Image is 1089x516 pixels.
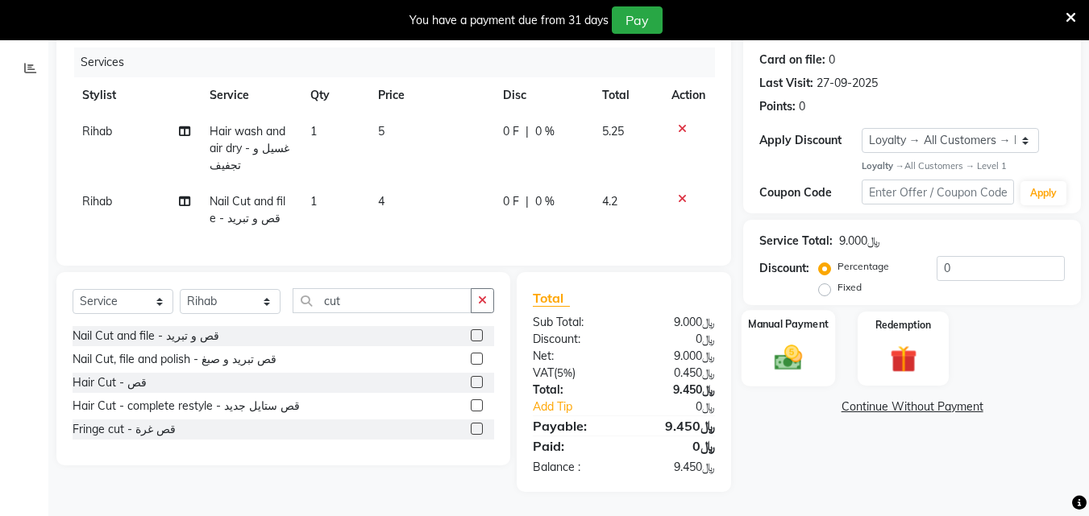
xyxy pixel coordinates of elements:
[73,77,200,114] th: Stylist
[817,75,878,92] div: 27-09-2025
[759,98,796,115] div: Points:
[521,365,624,382] div: ( )
[73,374,147,391] div: Hair Cut - قص
[624,365,727,382] div: ﷼0.450
[521,398,641,415] a: Add Tip
[74,47,727,77] div: Services
[533,365,554,380] span: VAT
[521,436,624,456] div: Paid:
[862,180,1014,204] input: Enter Offer / Coupon Code
[521,459,624,476] div: Balance :
[662,77,715,114] th: Action
[82,124,112,138] span: Rihab
[875,318,931,332] label: Redemption
[602,194,617,208] span: 4.2
[592,77,663,114] th: Total
[624,331,727,348] div: ﷼0
[526,123,529,140] span: |
[759,233,833,250] div: Service Total:
[521,314,624,331] div: Sub Total:
[862,160,904,171] strong: Loyalty →
[293,288,472,313] input: Search or Scan
[1020,181,1066,205] button: Apply
[838,259,889,274] label: Percentage
[748,317,829,332] label: Manual Payment
[759,184,861,201] div: Coupon Code
[535,193,555,210] span: 0 %
[73,351,276,368] div: Nail Cut, file and polish - قص تبريد و صبغ
[310,194,317,208] span: 1
[503,123,519,140] span: 0 F
[503,193,519,210] span: 0 F
[200,77,301,114] th: Service
[378,194,384,208] span: 4
[766,342,811,374] img: _cash.svg
[862,159,1065,173] div: All Customers → Level 1
[839,233,880,250] div: ﷼9.000
[409,12,609,29] div: You have a payment due from 31 days
[521,331,624,348] div: Discount:
[521,416,624,436] div: Payable:
[624,314,727,331] div: ﷼9.000
[210,124,289,172] span: Hair wash and air dry - غسيل و تجفيف
[210,194,285,225] span: Nail Cut and file - قص و تبريد
[799,98,805,115] div: 0
[73,421,176,438] div: Fringe cut - قص غرة
[882,342,925,375] img: _gift.svg
[82,194,112,208] span: Rihab
[521,382,624,398] div: Total:
[557,366,572,379] span: 5%
[533,290,570,307] span: Total
[310,124,317,138] span: 1
[612,6,663,34] button: Pay
[73,398,300,415] div: Hair Cut - complete restyle - قص ستايل جديد
[535,123,555,140] span: 0 %
[838,280,862,295] label: Fixed
[829,52,835,68] div: 0
[759,260,809,277] div: Discount:
[602,124,624,138] span: 5.25
[746,398,1078,415] a: Continue Without Payment
[624,459,727,476] div: ﷼9.450
[624,416,727,436] div: ﷼9.450
[759,75,813,92] div: Last Visit:
[301,77,368,114] th: Qty
[368,77,493,114] th: Price
[624,382,727,398] div: ﷼9.450
[521,348,624,365] div: Net:
[73,328,219,345] div: Nail Cut and file - قص و تبريد
[642,398,728,415] div: ﷼0
[624,436,727,456] div: ﷼0
[759,132,861,149] div: Apply Discount
[526,193,529,210] span: |
[378,124,384,138] span: 5
[759,52,825,68] div: Card on file:
[624,348,727,365] div: ﷼9.000
[493,77,592,114] th: Disc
